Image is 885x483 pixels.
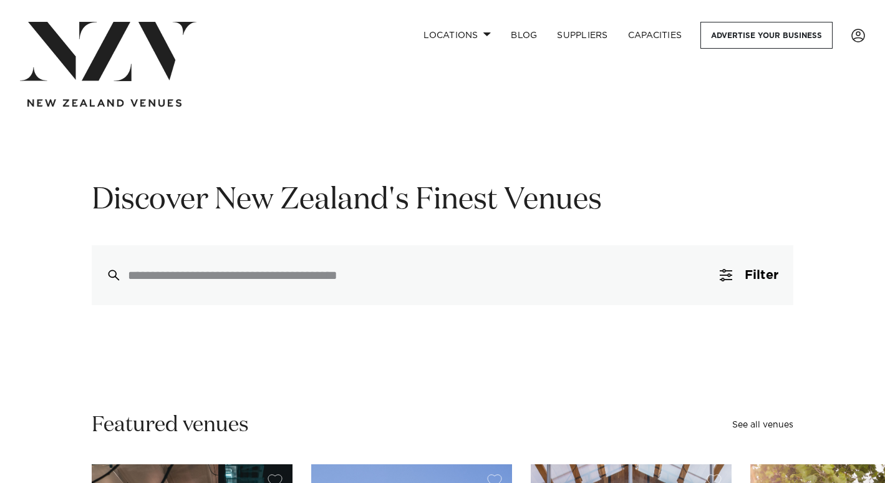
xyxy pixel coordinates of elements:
[745,269,778,281] span: Filter
[92,181,793,220] h1: Discover New Zealand's Finest Venues
[618,22,692,49] a: Capacities
[700,22,833,49] a: Advertise your business
[92,411,249,439] h2: Featured venues
[732,421,793,429] a: See all venues
[413,22,501,49] a: Locations
[501,22,547,49] a: BLOG
[547,22,617,49] a: SUPPLIERS
[27,99,181,107] img: new-zealand-venues-text.png
[705,245,793,305] button: Filter
[20,22,196,81] img: nzv-logo.png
